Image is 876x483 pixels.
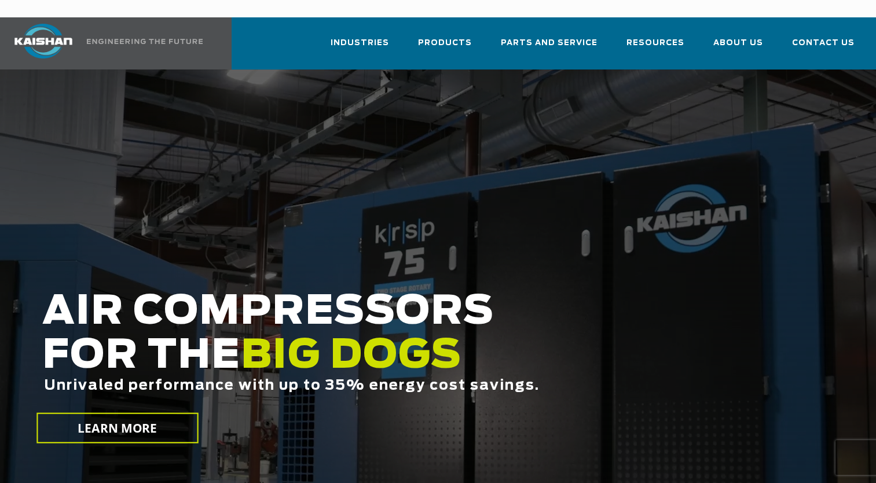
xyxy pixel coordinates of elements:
span: Unrivaled performance with up to 35% energy cost savings. [44,379,540,393]
span: BIG DOGS [241,336,462,376]
a: Products [418,28,472,67]
a: Resources [626,28,684,67]
a: Parts and Service [501,28,598,67]
img: Engineering the future [87,39,203,44]
span: Contact Us [792,36,855,50]
a: Industries [331,28,389,67]
a: Contact Us [792,28,855,67]
span: Parts and Service [501,36,598,50]
span: Industries [331,36,389,50]
span: About Us [713,36,763,50]
span: Resources [626,36,684,50]
h2: AIR COMPRESSORS FOR THE [42,290,700,430]
a: LEARN MORE [36,413,198,444]
span: Products [418,36,472,50]
span: LEARN MORE [78,420,157,437]
a: About Us [713,28,763,67]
